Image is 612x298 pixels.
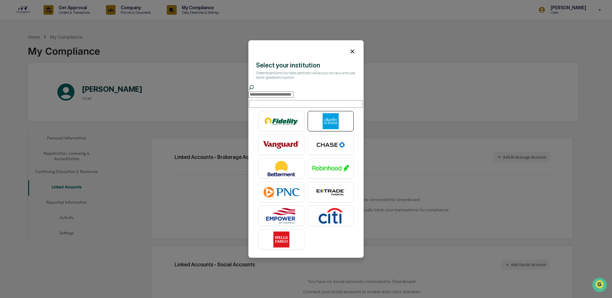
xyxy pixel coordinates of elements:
img: Chase [312,137,349,153]
img: Citibank [312,208,349,224]
span: Pylon [64,108,77,113]
img: Robinhood [312,161,349,176]
div: We're available if you need us! [22,55,81,60]
img: Betterment [263,161,300,176]
div: 🖐️ [6,81,12,86]
img: E*TRADE [312,184,349,200]
img: Charles Schwab [312,113,349,129]
img: Vanguard [263,137,300,153]
div: Start new chat [22,49,105,55]
div: 🗄️ [46,81,52,86]
span: Preclearance [13,81,41,87]
button: Start new chat [109,51,117,59]
img: Wells Fargo [263,231,300,247]
img: 1746055101610-c473b297-6a78-478c-a979-82029cc54cd1 [6,49,18,60]
img: Fidelity Investments [263,113,300,129]
a: 🗄️Attestations [44,78,82,90]
img: PNC [263,184,300,200]
div: Select your institution [256,61,356,69]
p: How can we help? [6,13,117,24]
span: Attestations [53,81,79,87]
div: Greenboard and our data partners value your privacy and use bank-grade encryption [256,71,356,80]
a: 🔎Data Lookup [4,90,43,102]
a: Powered byPylon [45,108,77,113]
img: Empower Retirement [263,208,300,224]
div: 🔎 [6,93,12,98]
iframe: Open customer support [592,277,609,294]
a: 🖐️Preclearance [4,78,44,90]
span: Data Lookup [13,93,40,99]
